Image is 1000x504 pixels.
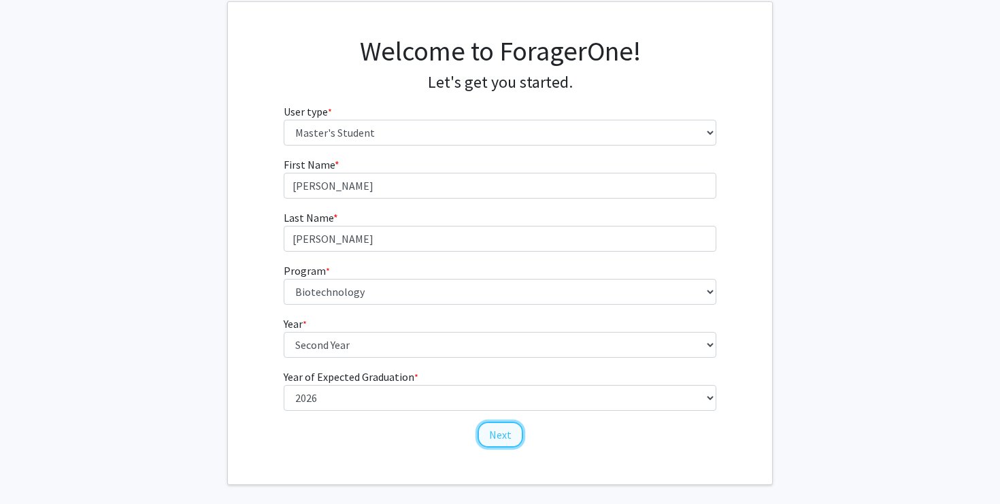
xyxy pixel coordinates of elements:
iframe: Chat [10,443,58,494]
h1: Welcome to ForagerOne! [284,35,717,67]
span: Last Name [284,211,333,224]
button: Next [478,422,523,448]
label: User type [284,103,332,120]
span: First Name [284,158,335,171]
label: Year [284,316,307,332]
h4: Let's get you started. [284,73,717,93]
label: Year of Expected Graduation [284,369,418,385]
label: Program [284,263,330,279]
